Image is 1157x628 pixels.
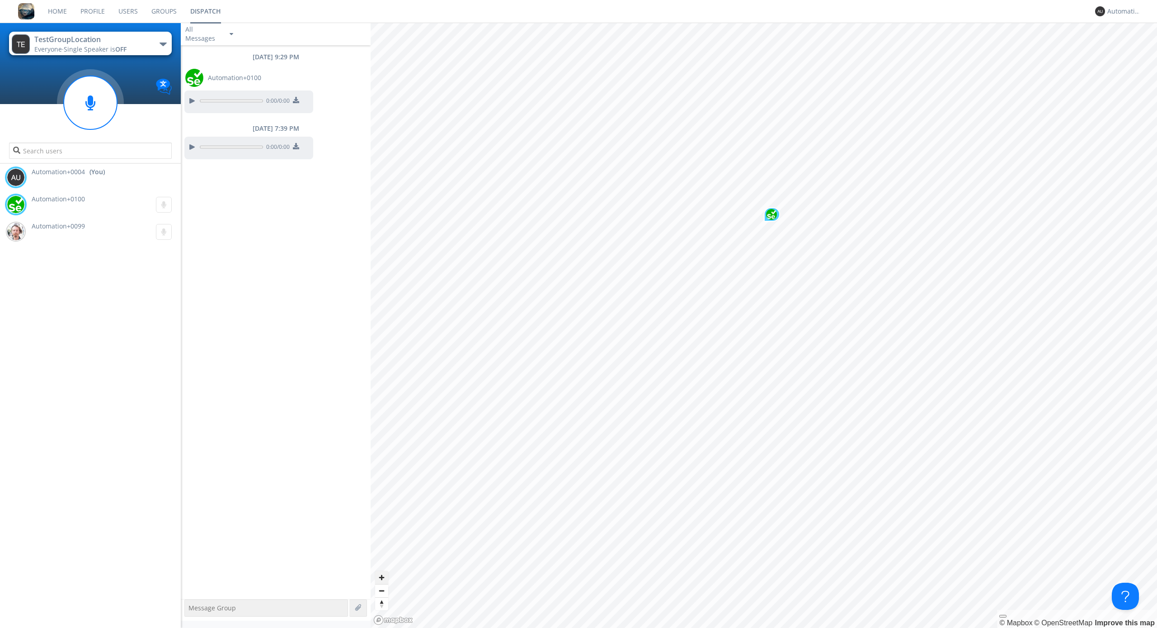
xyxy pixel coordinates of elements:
div: Everyone · [34,45,136,54]
img: 373638.png [12,34,30,54]
span: Automation+0004 [32,167,85,176]
input: Search users [9,143,172,159]
a: OpenStreetMap [1034,619,1092,627]
img: 1d6f5aa125064724806496497f14335c [185,69,203,87]
img: 1d6f5aa125064724806496497f14335c [7,195,25,214]
span: OFF [115,45,127,53]
button: TestGroupLocationEveryone·Single Speaker isOFF [9,32,172,55]
a: Mapbox [999,619,1032,627]
img: download media button [293,97,299,103]
img: download media button [293,143,299,149]
button: Zoom out [375,584,388,597]
img: 8ff700cf5bab4eb8a436322861af2272 [18,3,34,19]
img: 373638.png [7,168,25,186]
span: 0:00 / 0:00 [263,97,290,107]
button: Reset bearing to north [375,597,388,610]
img: 188aebdfe36046648fc345ac6d114d07 [7,223,25,241]
img: 373638.png [1095,6,1105,16]
div: (You) [89,167,105,176]
img: Translation enabled [156,79,172,95]
a: Map feedback [1095,619,1155,627]
div: Map marker [764,207,780,222]
img: caret-down-sm.svg [230,33,233,35]
span: 0:00 / 0:00 [263,143,290,153]
canvas: Map [371,23,1157,628]
div: [DATE] 7:39 PM [181,124,371,133]
span: Automation+0100 [32,195,85,203]
span: Automation+0099 [32,222,85,230]
button: Toggle attribution [999,615,1006,618]
span: Single Speaker is [64,45,127,53]
div: TestGroupLocation [34,34,136,45]
button: Zoom in [375,571,388,584]
img: 1d6f5aa125064724806496497f14335c [766,209,777,220]
div: Automation+0004 [1107,7,1141,16]
iframe: Toggle Customer Support [1112,583,1139,610]
div: All Messages [185,25,221,43]
div: [DATE] 9:29 PM [181,52,371,62]
a: Mapbox logo [373,615,413,625]
span: Automation+0100 [208,73,261,82]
